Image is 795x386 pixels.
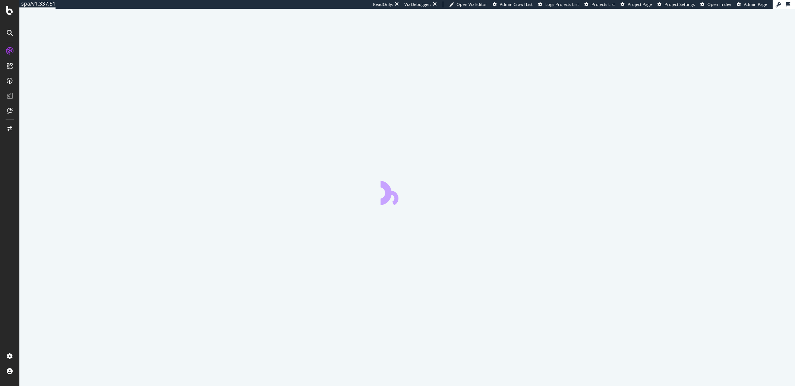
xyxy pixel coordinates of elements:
span: Logs Projects List [545,1,579,7]
a: Project Settings [657,1,695,7]
a: Admin Crawl List [493,1,533,7]
a: Projects List [584,1,615,7]
span: Projects List [591,1,615,7]
span: Project Settings [665,1,695,7]
a: Admin Page [737,1,767,7]
div: ReadOnly: [373,1,393,7]
a: Open in dev [700,1,731,7]
span: Admin Page [744,1,767,7]
a: Project Page [621,1,652,7]
a: Logs Projects List [538,1,579,7]
div: Viz Debugger: [404,1,431,7]
span: Project Page [628,1,652,7]
div: animation [381,178,434,205]
a: Open Viz Editor [449,1,487,7]
span: Admin Crawl List [500,1,533,7]
span: Open in dev [707,1,731,7]
span: Open Viz Editor [457,1,487,7]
